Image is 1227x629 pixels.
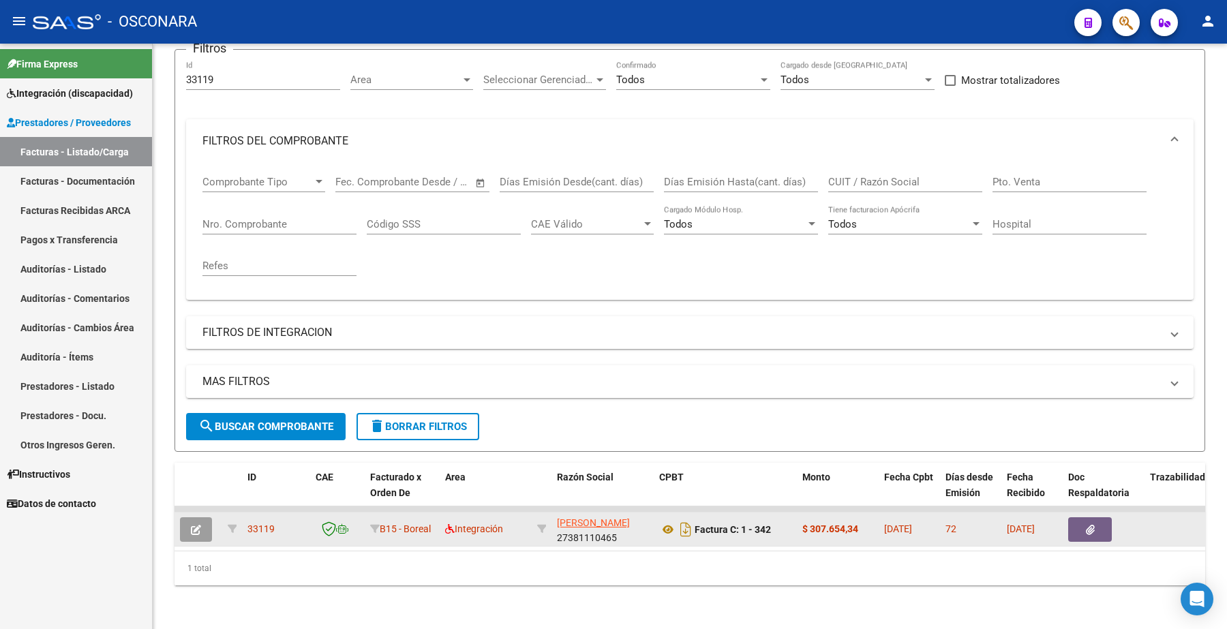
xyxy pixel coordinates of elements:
span: Días desde Emisión [945,472,993,498]
span: Instructivos [7,467,70,482]
span: Borrar Filtros [369,420,467,433]
mat-expansion-panel-header: MAS FILTROS [186,365,1194,398]
span: Razón Social [557,472,613,482]
span: Seleccionar Gerenciador [483,74,594,86]
span: CAE [316,472,333,482]
datatable-header-cell: Fecha Cpbt [879,463,940,523]
datatable-header-cell: Facturado x Orden De [365,463,440,523]
span: Firma Express [7,57,78,72]
button: Buscar Comprobante [186,413,346,440]
span: Trazabilidad [1150,472,1205,482]
span: [PERSON_NAME] [557,517,630,528]
span: Area [350,74,461,86]
datatable-header-cell: Días desde Emisión [940,463,1001,523]
span: 33119 [247,523,275,534]
span: Fecha Recibido [1007,472,1045,498]
button: Borrar Filtros [357,413,479,440]
div: 27381110465 [557,515,648,544]
div: FILTROS DEL COMPROBANTE [186,163,1194,300]
input: Start date [335,176,380,188]
mat-panel-title: MAS FILTROS [202,374,1161,389]
i: Descargar documento [677,519,695,540]
span: 72 [945,523,956,534]
span: [DATE] [884,523,912,534]
span: Buscar Comprobante [198,420,333,433]
span: Fecha Cpbt [884,472,933,482]
span: Facturado x Orden De [370,472,421,498]
datatable-header-cell: Area [440,463,532,523]
span: Monto [802,472,830,482]
datatable-header-cell: Monto [797,463,879,523]
span: Todos [664,218,693,230]
span: - OSCONARA [108,7,197,37]
datatable-header-cell: CPBT [654,463,797,523]
span: Prestadores / Proveedores [7,115,131,130]
span: Todos [616,74,645,86]
mat-panel-title: FILTROS DE INTEGRACION [202,325,1161,340]
span: Mostrar totalizadores [961,72,1060,89]
datatable-header-cell: CAE [310,463,365,523]
button: Open calendar [473,175,489,191]
span: B15 - Boreal [380,523,431,534]
mat-panel-title: FILTROS DEL COMPROBANTE [202,134,1161,149]
mat-icon: person [1200,13,1216,29]
input: End date [392,176,458,188]
datatable-header-cell: Razón Social [551,463,654,523]
span: CAE Válido [531,218,641,230]
span: Comprobante Tipo [202,176,313,188]
span: [DATE] [1007,523,1035,534]
span: Area [445,472,466,482]
datatable-header-cell: Doc Respaldatoria [1063,463,1145,523]
strong: Factura C: 1 - 342 [695,524,771,535]
strong: $ 307.654,34 [802,523,858,534]
h3: Filtros [186,39,233,58]
span: Doc Respaldatoria [1068,472,1130,498]
div: 1 total [175,551,1205,585]
span: ID [247,472,256,482]
mat-icon: delete [369,418,385,434]
span: Integración (discapacidad) [7,86,133,101]
mat-expansion-panel-header: FILTROS DE INTEGRACION [186,316,1194,349]
mat-icon: search [198,418,215,434]
mat-icon: menu [11,13,27,29]
span: CPBT [659,472,684,482]
span: Todos [781,74,809,86]
span: Todos [828,218,857,230]
mat-expansion-panel-header: FILTROS DEL COMPROBANTE [186,119,1194,163]
span: Integración [445,523,503,534]
span: Datos de contacto [7,496,96,511]
datatable-header-cell: Fecha Recibido [1001,463,1063,523]
div: Open Intercom Messenger [1181,583,1213,615]
datatable-header-cell: Trazabilidad [1145,463,1226,523]
datatable-header-cell: ID [242,463,310,523]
